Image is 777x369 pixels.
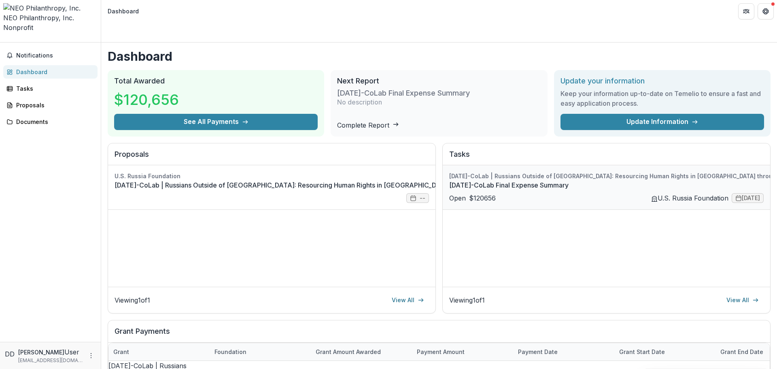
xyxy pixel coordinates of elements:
div: Grant amount awarded [311,343,412,360]
div: Payment date [513,348,563,356]
div: Dashboard [16,68,91,76]
h2: Grant Payments [115,327,764,342]
button: See All Payments [114,114,318,130]
div: Payment Amount [412,348,469,356]
p: Viewing 1 of 1 [115,295,150,305]
div: NEO Philanthropy, Inc. [3,13,98,23]
div: Tasks [16,84,91,93]
a: View All [387,294,429,307]
h3: [DATE]-CoLab Final Expense Summary [337,89,470,98]
div: Grant start date [614,343,715,360]
h1: Dashboard [108,49,771,64]
div: Proposals [16,101,91,109]
div: Grant end date [715,348,768,356]
div: Grant start date [614,348,670,356]
button: Get Help [758,3,774,19]
a: Dashboard [3,65,98,79]
p: [EMAIL_ADDRESS][DOMAIN_NAME] [18,357,83,364]
button: Notifications [3,49,98,62]
div: Grant [108,343,210,360]
div: Grant [108,348,134,356]
div: Documents [16,117,91,126]
button: Partners [738,3,754,19]
img: NEO Philanthropy, Inc. [3,3,98,13]
span: Nonprofit [3,23,33,32]
div: Foundation [210,348,251,356]
div: Dianne Debicella [5,349,15,359]
span: Notifications [16,52,94,59]
div: Payment date [513,343,614,360]
div: Dashboard [108,7,139,15]
p: User [64,347,79,357]
p: No description [337,97,382,107]
div: Foundation [210,343,311,360]
p: [PERSON_NAME] [18,348,64,356]
a: View All [722,294,764,307]
a: Update Information [560,114,764,130]
h2: Tasks [449,150,764,165]
h2: Proposals [115,150,429,165]
h3: Keep your information up-to-date on Temelio to ensure a fast and easy application process. [560,89,764,108]
div: Grant amount awarded [311,348,386,356]
a: Complete Report [337,121,399,129]
h2: Next Report [337,77,541,85]
h2: Update your information [560,77,764,85]
button: More [86,351,96,360]
nav: breadcrumb [104,5,142,17]
a: Documents [3,115,98,128]
a: Proposals [3,98,98,112]
div: Payment Amount [412,343,513,360]
a: Tasks [3,82,98,95]
a: [DATE]-CoLab | Russians Outside of [GEOGRAPHIC_DATA]: Resourcing Human Rights in [GEOGRAPHIC_DATA... [115,180,546,190]
p: Viewing 1 of 1 [449,295,485,305]
h3: $120,656 [114,89,179,111]
h2: Total Awarded [114,77,318,85]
